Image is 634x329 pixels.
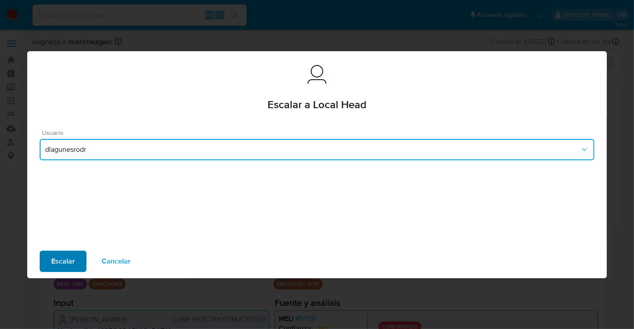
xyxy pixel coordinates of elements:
span: Escalar [51,252,75,271]
span: Usuario [42,130,597,136]
span: dlagunesrodr [45,145,580,154]
span: Cancelar [102,252,131,271]
span: Escalar a Local Head [268,99,366,110]
button: Cancelar [90,251,142,272]
button: Escalar [40,251,86,272]
button: dlagunesrodr [40,139,594,160]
